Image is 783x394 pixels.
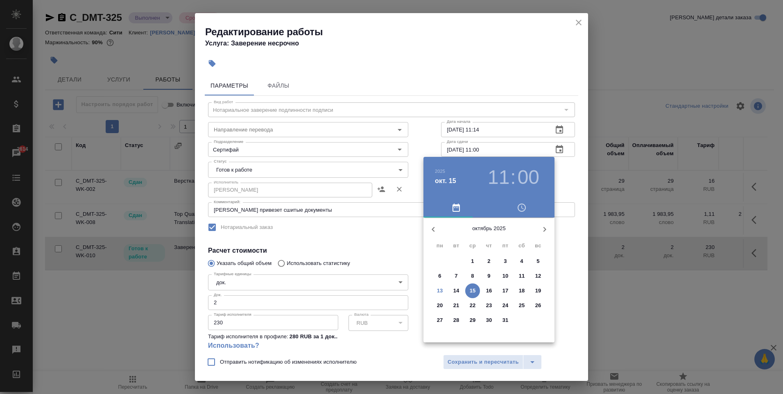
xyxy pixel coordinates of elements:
p: 20 [437,301,443,310]
button: 30 [482,313,496,328]
button: 00 [518,166,539,189]
p: 28 [453,316,459,324]
button: 21 [449,298,464,313]
button: 8 [465,269,480,283]
button: 29 [465,313,480,328]
span: пт [498,242,513,250]
p: 12 [535,272,541,280]
p: 17 [502,287,509,295]
button: 9 [482,269,496,283]
button: 17 [498,283,513,298]
button: 4 [514,254,529,269]
p: 15 [470,287,476,295]
button: 3 [498,254,513,269]
span: пн [432,242,447,250]
p: 13 [437,287,443,295]
span: сб [514,242,529,250]
p: октябрь 2025 [443,224,535,233]
p: 18 [519,287,525,295]
button: 11 [514,269,529,283]
p: 2 [487,257,490,265]
p: 24 [502,301,509,310]
button: 20 [432,298,447,313]
button: 14 [449,283,464,298]
button: 2025 [435,169,445,174]
button: 5 [531,254,545,269]
button: 25 [514,298,529,313]
p: 31 [502,316,509,324]
button: 13 [432,283,447,298]
p: 4 [520,257,523,265]
button: 2 [482,254,496,269]
p: 29 [470,316,476,324]
span: вс [531,242,545,250]
p: 11 [519,272,525,280]
button: 15 [465,283,480,298]
span: вт [449,242,464,250]
button: 28 [449,313,464,328]
p: 6 [438,272,441,280]
p: 22 [470,301,476,310]
button: 18 [514,283,529,298]
span: ср [465,242,480,250]
button: 7 [449,269,464,283]
button: 10 [498,269,513,283]
p: 26 [535,301,541,310]
button: 19 [531,283,545,298]
p: 10 [502,272,509,280]
p: 9 [487,272,490,280]
button: 24 [498,298,513,313]
button: окт. 15 [435,176,456,186]
button: 23 [482,298,496,313]
button: 6 [432,269,447,283]
p: 7 [455,272,457,280]
p: 27 [437,316,443,324]
p: 1 [471,257,474,265]
button: 22 [465,298,480,313]
button: 26 [531,298,545,313]
button: 11 [488,166,509,189]
p: 19 [535,287,541,295]
p: 3 [504,257,507,265]
p: 16 [486,287,492,295]
button: 12 [531,269,545,283]
button: 16 [482,283,496,298]
p: 30 [486,316,492,324]
h3: : [510,166,516,189]
p: 14 [453,287,459,295]
span: чт [482,242,496,250]
p: 23 [486,301,492,310]
p: 8 [471,272,474,280]
button: 1 [465,254,480,269]
button: 27 [432,313,447,328]
button: 31 [498,313,513,328]
p: 25 [519,301,525,310]
p: 5 [536,257,539,265]
p: 21 [453,301,459,310]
